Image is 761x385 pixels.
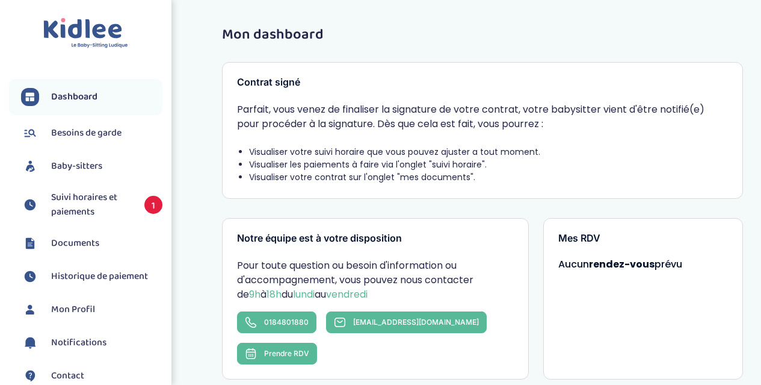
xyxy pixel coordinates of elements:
[21,124,162,142] a: Besoins de garde
[21,268,39,286] img: suivihoraire.svg
[21,301,39,319] img: profil.svg
[21,234,162,252] a: Documents
[264,318,309,327] span: 0184801880
[21,88,162,106] a: Dashboard
[353,318,479,327] span: [EMAIL_ADDRESS][DOMAIN_NAME]
[51,302,95,317] span: Mon Profil
[249,287,260,301] span: 9h
[237,102,728,131] p: Parfait, vous venez de finaliser la signature de votre contrat, votre babysitter vient d'être not...
[21,301,162,319] a: Mon Profil
[589,257,655,271] strong: rendez-vous
[51,90,97,104] span: Dashboard
[21,124,39,142] img: besoin.svg
[558,233,728,244] h3: Mes RDV
[237,77,728,88] h3: Contrat signé
[21,367,39,385] img: contact.svg
[21,268,162,286] a: Historique de paiement
[144,196,162,214] span: 1
[249,158,728,171] li: Visualiser les paiements à faire via l'onglet "suivi horaire".
[51,369,84,383] span: Contact
[21,157,162,175] a: Baby-sitters
[21,367,162,385] a: Contact
[51,236,99,251] span: Documents
[249,146,728,158] li: Visualiser votre suivi horaire que vous pouvez ajuster a tout moment.
[267,287,282,301] span: 18h
[21,334,39,352] img: notification.svg
[21,88,39,106] img: dashboard.svg
[21,196,39,214] img: suivihoraire.svg
[237,343,317,365] button: Prendre RDV
[264,349,309,358] span: Prendre RDV
[293,287,315,301] span: lundi
[249,171,728,184] li: Visualiser votre contrat sur l'onglet "mes documents".
[51,190,132,219] span: Suivi horaires et paiements
[237,311,316,333] a: 0184801880
[558,257,682,271] span: Aucun prévu
[222,27,743,43] h1: Mon dashboard
[51,126,122,140] span: Besoins de garde
[326,287,368,301] span: vendredi
[21,234,39,252] img: documents.svg
[51,159,102,174] span: Baby-sitters
[21,190,162,219] a: Suivi horaires et paiements 1
[237,258,514,302] p: Pour toute question ou besoin d'information ou d'accompagnement, vous pouvez nous contacter de à ...
[51,336,106,350] span: Notifications
[326,311,487,333] a: [EMAIL_ADDRESS][DOMAIN_NAME]
[21,157,39,175] img: babysitters.svg
[43,18,128,49] img: logo.svg
[21,334,162,352] a: Notifications
[51,269,148,284] span: Historique de paiement
[237,233,514,244] h3: Notre équipe est à votre disposition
